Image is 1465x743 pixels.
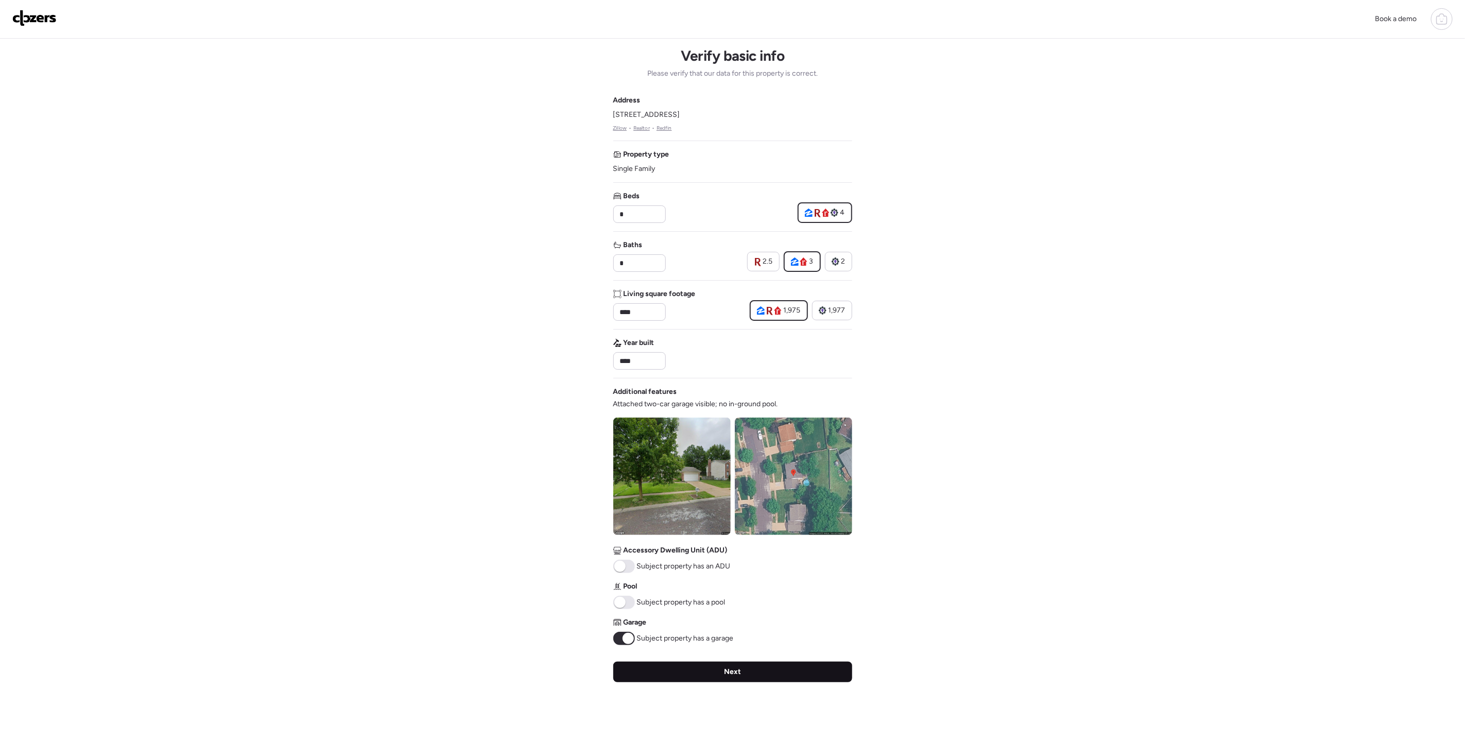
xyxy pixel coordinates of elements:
span: 2 [841,256,846,267]
span: [STREET_ADDRESS] [613,110,680,120]
span: 1,975 [784,305,801,316]
a: Zillow [613,124,627,132]
a: Realtor [633,124,650,132]
span: Additional features [613,387,677,397]
span: Living square footage [624,289,696,299]
span: Accessory Dwelling Unit (ADU) [624,545,728,556]
img: Logo [12,10,57,26]
span: Pool [624,581,637,592]
span: 2.5 [763,256,773,267]
span: 4 [840,208,845,218]
span: • [652,124,654,132]
span: Baths [624,240,643,250]
span: • [629,124,631,132]
span: Beds [624,191,640,201]
span: Single Family [613,164,656,174]
span: Subject property has a pool [637,597,726,608]
span: Garage [624,617,647,628]
span: Property type [624,149,669,160]
span: Subject property has an ADU [637,561,731,572]
span: Subject property has a garage [637,633,734,644]
h1: Verify basic info [681,47,784,64]
span: Attached two-car garage visible; no in-ground pool. [613,399,778,409]
span: Please verify that our data for this property is correct. [647,68,818,79]
span: 1,977 [829,305,846,316]
span: Address [613,95,641,106]
span: 3 [809,256,814,267]
span: Book a demo [1375,14,1417,23]
span: Next [724,667,741,677]
a: Redfin [657,124,672,132]
span: Year built [624,338,654,348]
